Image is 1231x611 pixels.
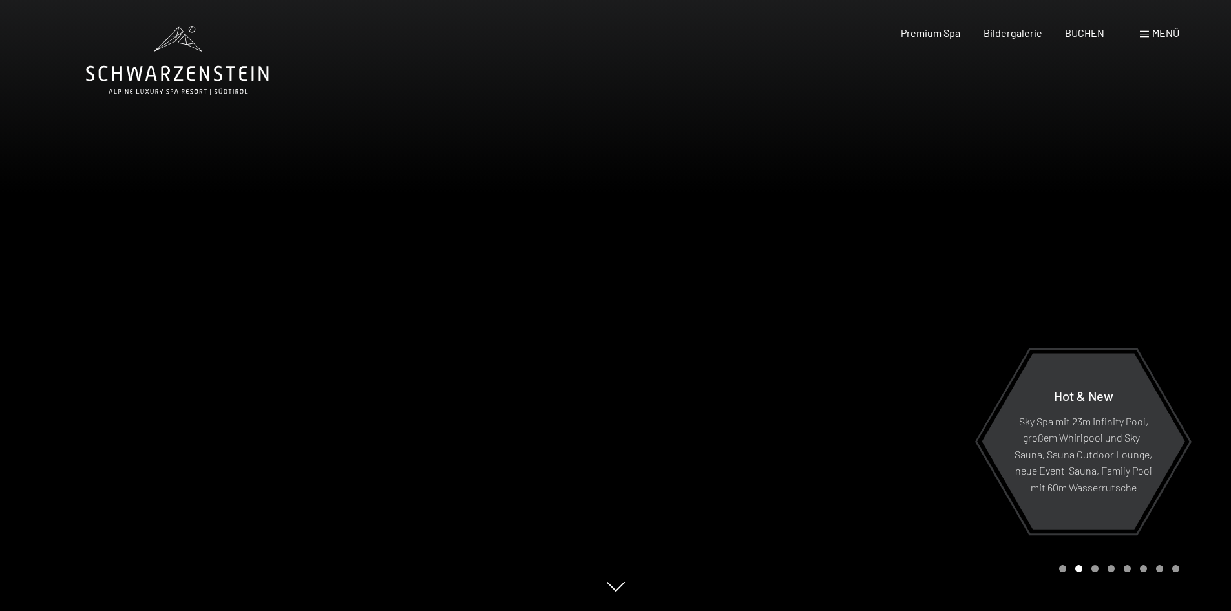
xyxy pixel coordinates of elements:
div: Carousel Pagination [1055,565,1179,572]
a: Premium Spa [901,27,960,39]
div: Carousel Page 1 [1059,565,1066,572]
span: Menü [1152,27,1179,39]
a: Bildergalerie [984,27,1042,39]
div: Carousel Page 8 [1172,565,1179,572]
div: Carousel Page 5 [1124,565,1131,572]
span: Hot & New [1054,387,1113,403]
div: Carousel Page 7 [1156,565,1163,572]
div: Carousel Page 2 (Current Slide) [1075,565,1082,572]
a: Hot & New Sky Spa mit 23m Infinity Pool, großem Whirlpool und Sky-Sauna, Sauna Outdoor Lounge, ne... [981,352,1186,530]
a: BUCHEN [1065,27,1104,39]
div: Carousel Page 6 [1140,565,1147,572]
div: Carousel Page 3 [1091,565,1099,572]
p: Sky Spa mit 23m Infinity Pool, großem Whirlpool und Sky-Sauna, Sauna Outdoor Lounge, neue Event-S... [1013,413,1153,495]
div: Carousel Page 4 [1108,565,1115,572]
